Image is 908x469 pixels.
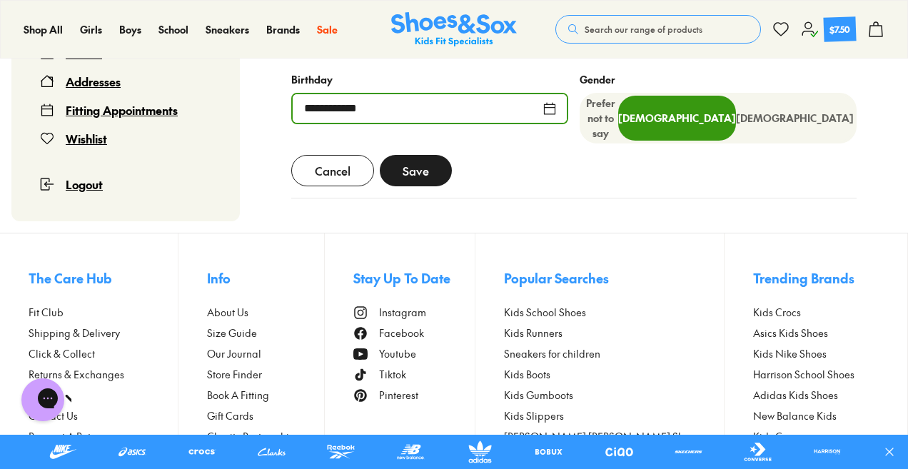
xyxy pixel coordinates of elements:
button: Cancel [291,155,374,186]
span: Kids Boots [504,367,550,382]
a: Kids Crocs [753,305,879,320]
a: Store Finder [207,367,324,382]
span: School [158,22,188,36]
a: Shipping & Delivery [29,326,178,341]
a: Wishlist [40,130,211,147]
span: Stay Up To Date [353,268,450,288]
a: Charity Partnerships [207,429,324,444]
span: Trending Brands [753,268,854,288]
span: About Us [207,305,248,320]
span: Store Finder [207,367,262,382]
a: Kids Gumboots [504,388,724,403]
button: Save [380,155,452,186]
span: [PERSON_NAME] [PERSON_NAME] Shoes [504,429,700,444]
span: Adidas Kids Shoes [753,388,838,403]
span: Kids Converse [753,429,818,444]
a: School [158,22,188,37]
button: Search our range of products [555,15,761,44]
span: Harrison School Shoes [753,367,854,382]
span: Returns & Exchanges [29,367,124,382]
a: New Balance Kids [753,408,879,423]
span: Youtube [379,346,416,361]
div: Wishlist [66,130,107,147]
button: Trending Brands [753,262,879,293]
a: Click & Collect [29,346,178,361]
img: SNS_Logo_Responsive.svg [391,12,517,47]
span: Instagram [379,305,426,320]
a: Kids Slippers [504,408,724,423]
span: Sneakers for children [504,346,600,361]
span: Shipping & Delivery [29,326,120,341]
a: Kids School Shoes [504,305,724,320]
a: [PERSON_NAME] [PERSON_NAME] Shoes [504,429,724,444]
span: Girls [80,22,102,36]
button: Logout [40,158,211,193]
div: Addresses [66,73,121,90]
a: Book A Fitting [207,388,324,403]
span: Gift Cards [207,408,253,423]
a: Returns & Exchanges [29,367,178,382]
a: Fit Club [29,305,178,320]
span: Save [403,162,429,179]
span: Sneakers [206,22,249,36]
a: FAQs [29,388,178,403]
span: Boys [119,22,141,36]
a: Tiktok [353,367,475,382]
a: Kids Runners [504,326,724,341]
a: About Us [207,305,324,320]
a: Our Journal [207,346,324,361]
a: Fitting Appointments [40,101,211,118]
span: Book A Fitting [207,388,269,403]
span: Kids Gumboots [504,388,573,403]
span: Our Journal [207,346,261,361]
div: Fitting Appointments [66,101,178,118]
span: Kids Slippers [504,408,564,423]
span: Brands [266,22,300,36]
a: Pinterest [353,388,475,403]
a: Kids Converse [753,429,879,444]
span: Size Guide [207,326,257,341]
a: Facebook [353,326,475,341]
button: Popular Searches [504,262,724,293]
span: Kids Nike Shoes [753,346,827,361]
span: Asics Kids Shoes [753,326,828,341]
a: Youtube [353,346,475,361]
a: Instagram [353,305,475,320]
button: The Care Hub [29,262,178,293]
a: Asics Kids Shoes [753,326,879,341]
a: Harrison School Shoes [753,367,879,382]
span: The Care Hub [29,268,112,288]
a: Shop All [24,22,63,37]
span: Shop All [24,22,63,36]
span: New Balance Kids [753,408,837,423]
span: Kids Crocs [753,305,801,320]
span: Search our range of products [585,23,702,36]
a: Addresses [40,73,211,90]
a: Kids Boots [504,367,724,382]
a: Kids Nike Shoes [753,346,879,361]
a: Request A Return [29,429,178,444]
span: Request A Return [29,429,106,444]
span: Popular Searches [504,268,609,288]
span: Logout [66,176,103,192]
a: Shoes & Sox [391,12,517,47]
a: Sale [317,22,338,37]
a: Gift Cards [207,408,324,423]
span: Pinterest [379,388,418,403]
span: Facebook [379,326,424,341]
span: Click & Collect [29,346,95,361]
span: Kids Runners [504,326,563,341]
span: Info [207,268,231,288]
a: Adidas Kids Shoes [753,388,879,403]
a: Contact Us [29,408,178,423]
iframe: Gorgias live chat messenger [14,373,71,426]
a: $7.50 [801,17,856,41]
span: Tiktok [379,367,406,382]
a: Sneakers [206,22,249,37]
span: Charity Partnerships [207,429,300,444]
button: Info [207,262,324,293]
a: Boys [119,22,141,37]
a: Sneakers for children [504,346,724,361]
label: Birthday [291,72,333,86]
